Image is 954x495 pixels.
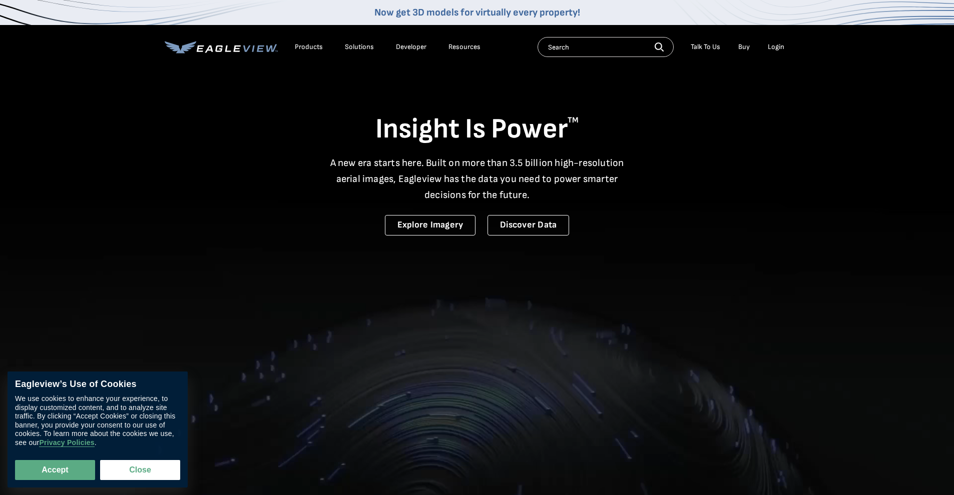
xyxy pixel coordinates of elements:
[345,42,374,51] div: Solutions
[385,215,476,235] a: Explore Imagery
[768,42,784,51] div: Login
[538,37,674,57] input: Search
[165,112,789,147] h1: Insight Is Power
[324,155,630,203] p: A new era starts here. Built on more than 3.5 billion high-resolution aerial images, Eagleview ha...
[396,42,426,51] a: Developer
[488,215,569,235] a: Discover Data
[691,42,720,51] div: Talk To Us
[100,460,180,480] button: Close
[568,115,579,125] sup: TM
[374,6,580,18] a: Now get 3D models for virtually every property!
[39,439,94,447] a: Privacy Policies
[15,395,180,447] div: We use cookies to enhance your experience, to display customized content, and to analyze site tra...
[295,42,323,51] div: Products
[738,42,750,51] a: Buy
[448,42,481,51] div: Resources
[15,460,95,480] button: Accept
[15,379,180,390] div: Eagleview’s Use of Cookies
